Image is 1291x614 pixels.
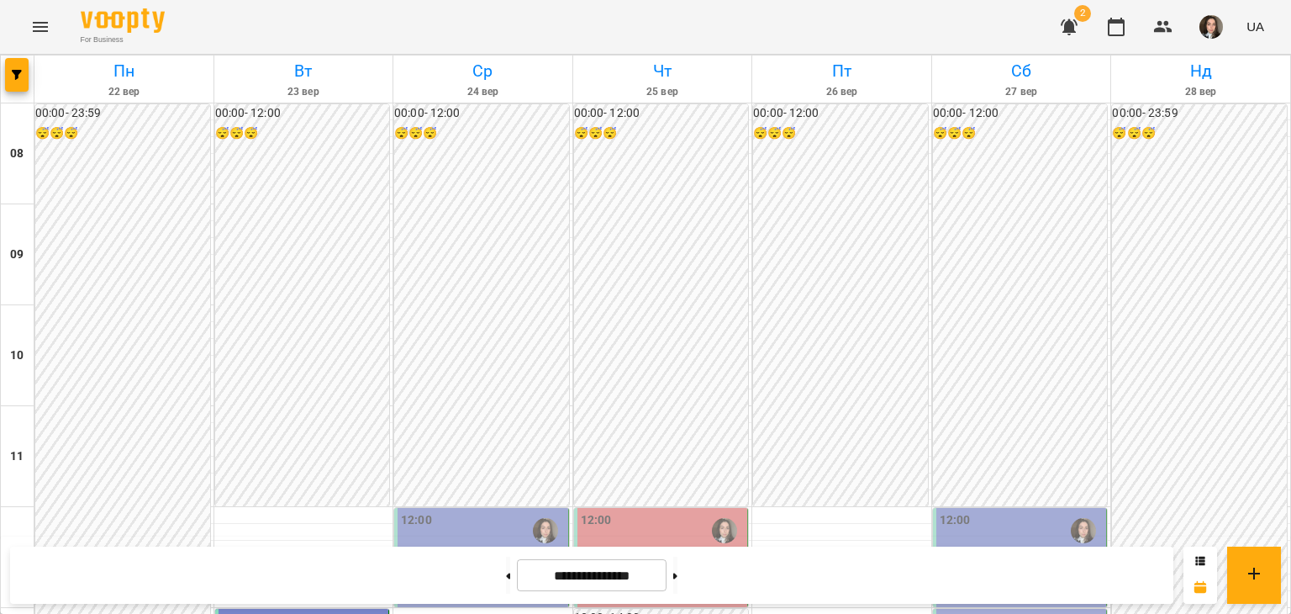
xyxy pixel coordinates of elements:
h6: Сб [935,58,1109,84]
h6: 😴😴😴 [35,124,210,143]
h6: 😴😴😴 [215,124,390,143]
span: UA [1246,18,1264,35]
h6: 22 вер [37,84,211,100]
h6: 00:00 - 12:00 [574,104,749,123]
h6: Пн [37,58,211,84]
h6: 😴😴😴 [933,124,1108,143]
h6: Вт [217,58,391,84]
label: 12:00 [581,511,612,530]
h6: 00:00 - 12:00 [215,104,390,123]
img: Грицюк Анна Андріївна (і) [1071,518,1096,543]
label: 12:00 [940,511,971,530]
img: Voopty Logo [81,8,165,33]
h6: 26 вер [755,84,929,100]
span: 2 [1074,5,1091,22]
h6: 😴😴😴 [753,124,928,143]
img: 44d3d6facc12e0fb6bd7f330c78647dd.jfif [1199,15,1223,39]
h6: 09 [10,246,24,264]
h6: 10 [10,347,24,365]
h6: 00:00 - 23:59 [1112,104,1287,123]
h6: Чт [576,58,750,84]
h6: 11 [10,447,24,466]
h6: Пт [755,58,929,84]
h6: 00:00 - 12:00 [753,104,928,123]
button: Menu [20,7,61,47]
h6: 23 вер [217,84,391,100]
h6: 25 вер [576,84,750,100]
button: UA [1240,11,1271,42]
h6: 08 [10,145,24,163]
h6: 😴😴😴 [1112,124,1287,143]
h6: 😴😴😴 [394,124,569,143]
h6: Ср [396,58,570,84]
label: 12:00 [401,511,432,530]
img: Грицюк Анна Андріївна (і) [533,518,558,543]
span: For Business [81,34,165,45]
h6: 24 вер [396,84,570,100]
img: Грицюк Анна Андріївна (і) [712,518,737,543]
h6: 😴😴😴 [574,124,749,143]
h6: 00:00 - 12:00 [933,104,1108,123]
h6: Нд [1114,58,1288,84]
h6: 27 вер [935,84,1109,100]
h6: 28 вер [1114,84,1288,100]
h6: 00:00 - 12:00 [394,104,569,123]
h6: 00:00 - 23:59 [35,104,210,123]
